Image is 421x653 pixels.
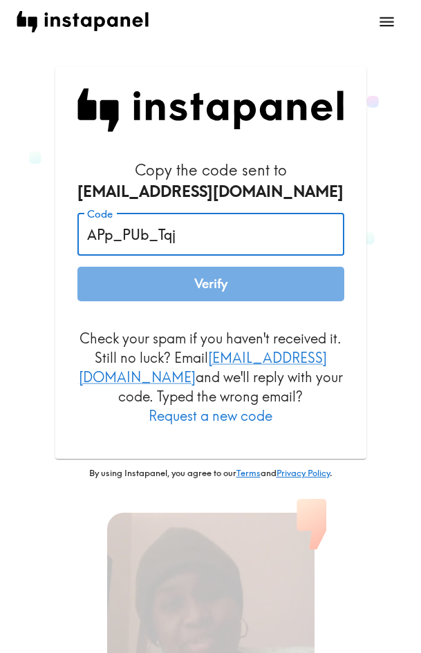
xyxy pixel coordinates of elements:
[236,467,261,478] a: Terms
[55,467,366,480] p: By using Instapanel, you agree to our and .
[77,213,344,256] input: xxx_xxx_xxx
[87,207,113,222] label: Code
[277,467,330,478] a: Privacy Policy
[369,4,404,39] button: open menu
[79,349,327,386] a: [EMAIL_ADDRESS][DOMAIN_NAME]
[77,181,344,202] div: [EMAIL_ADDRESS][DOMAIN_NAME]
[77,88,344,132] img: Instapanel
[149,406,272,426] button: Request a new code
[77,160,344,202] h6: Copy the code sent to
[77,329,344,426] p: Check your spam if you haven't received it. Still no luck? Email and we'll reply with your code. ...
[77,267,344,301] button: Verify
[17,11,149,32] img: instapanel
